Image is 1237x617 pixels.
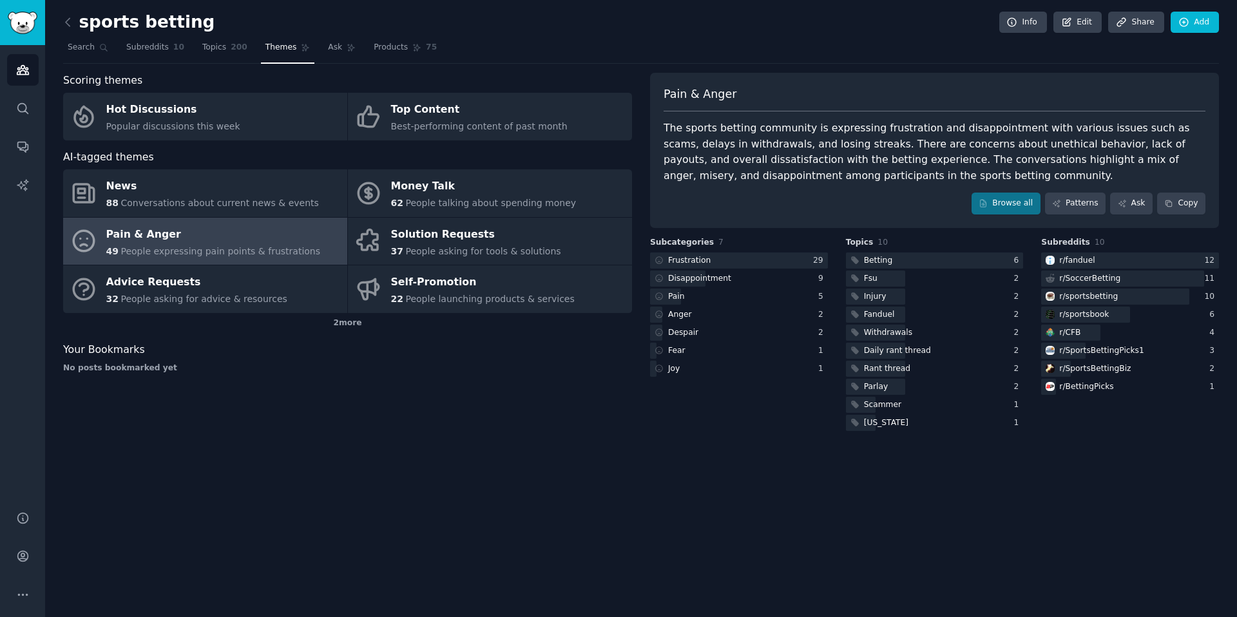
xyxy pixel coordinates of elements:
div: 1 [818,363,828,375]
div: r/ SoccerBetting [1059,273,1120,285]
div: Betting [864,255,893,267]
span: Search [68,42,95,53]
div: Solution Requests [391,224,561,245]
a: Topics200 [198,37,252,64]
a: [US_STATE]1 [846,415,1024,431]
div: Despair [668,327,698,339]
a: Frustration29 [650,252,828,269]
span: 10 [877,238,888,247]
div: Disappointment [668,273,731,285]
div: Fear [668,345,685,357]
div: Withdrawals [864,327,912,339]
span: People asking for advice & resources [120,294,287,304]
a: Fsu2 [846,271,1024,287]
span: 49 [106,246,119,256]
span: Ask [328,42,342,53]
div: Top Content [391,100,568,120]
div: 3 [1209,345,1219,357]
div: Scammer [864,399,901,411]
div: 6 [1209,309,1219,321]
a: Money Talk62People talking about spending money [348,169,632,217]
img: SportsBettingPicks1 [1046,346,1055,355]
span: Conversations about current news & events [120,198,318,208]
span: Topics [846,237,874,249]
a: Rant thread2 [846,361,1024,377]
a: Pain & Anger49People expressing pain points & frustrations [63,218,347,265]
span: 10 [173,42,184,53]
a: Disappointment9 [650,271,828,287]
img: BettingPicks [1046,382,1055,391]
span: 37 [391,246,403,256]
a: Themes [261,37,315,64]
div: Hot Discussions [106,100,240,120]
div: Parlay [864,381,888,393]
div: Fanduel [864,309,895,321]
div: The sports betting community is expressing frustration and disappointment with various issues suc... [664,120,1205,184]
span: People launching products & services [405,294,574,304]
div: 2 more [63,313,632,334]
span: 10 [1095,238,1105,247]
span: 7 [718,238,724,247]
a: sportsbettingr/sportsbetting10 [1041,289,1219,305]
span: Best-performing content of past month [391,121,568,131]
a: Self-Promotion22People launching products & services [348,265,632,313]
a: Ask [323,37,360,64]
div: 2 [1014,381,1024,393]
img: GummySearch logo [8,12,37,34]
div: r/ SportsBettingBiz [1059,363,1131,375]
span: Popular discussions this week [106,121,240,131]
span: 200 [231,42,247,53]
a: Scammer1 [846,397,1024,413]
a: Parlay2 [846,379,1024,395]
span: 62 [391,198,403,208]
div: Rant thread [864,363,910,375]
div: Money Talk [391,176,577,197]
img: fanduel [1046,256,1055,265]
a: Ask [1110,193,1153,214]
a: Hot DiscussionsPopular discussions this week [63,93,347,140]
div: 9 [818,273,828,285]
div: 2 [1014,291,1024,303]
a: Top ContentBest-performing content of past month [348,93,632,140]
div: 2 [1014,273,1024,285]
div: 2 [818,309,828,321]
span: People asking for tools & solutions [405,246,561,256]
div: Injury [864,291,887,303]
span: Subreddits [126,42,169,53]
div: r/ CFB [1059,327,1080,339]
a: Products75 [369,37,441,64]
span: Products [374,42,408,53]
div: Fsu [864,273,877,285]
a: Edit [1053,12,1102,33]
div: Advice Requests [106,272,287,293]
a: Patterns [1045,193,1106,214]
a: Betting6 [846,252,1024,269]
span: People expressing pain points & frustrations [120,246,320,256]
span: AI-tagged themes [63,149,154,166]
span: Subreddits [1041,237,1090,249]
a: Solution Requests37People asking for tools & solutions [348,218,632,265]
a: News88Conversations about current news & events [63,169,347,217]
a: Joy1 [650,361,828,377]
div: 2 [1014,345,1024,357]
div: Pain & Anger [106,224,321,245]
div: 2 [818,327,828,339]
div: Frustration [668,255,711,267]
span: Themes [265,42,297,53]
div: Joy [668,363,680,375]
a: Subreddits10 [122,37,189,64]
div: Anger [668,309,692,321]
a: Search [63,37,113,64]
div: 1 [1014,399,1024,411]
div: 5 [818,291,828,303]
a: Fanduel2 [846,307,1024,323]
img: SportsBettingBiz [1046,364,1055,373]
div: [US_STATE] [864,417,908,429]
a: Injury2 [846,289,1024,305]
div: 1 [1209,381,1219,393]
div: 4 [1209,327,1219,339]
span: 32 [106,294,119,304]
img: CFB [1046,328,1055,337]
button: Copy [1157,193,1205,214]
a: SportsBettingBizr/SportsBettingBiz2 [1041,361,1219,377]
